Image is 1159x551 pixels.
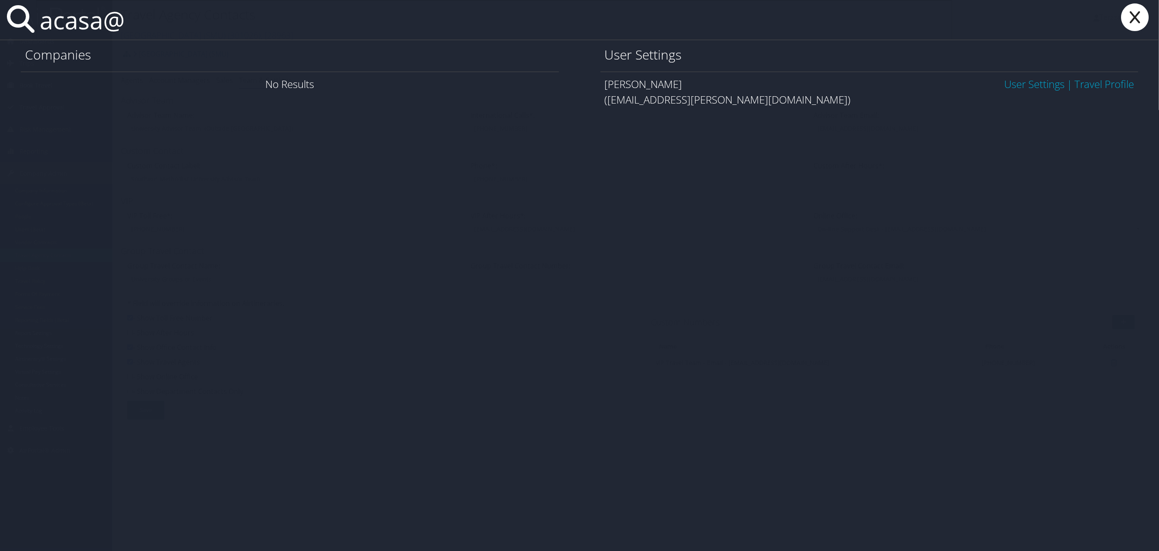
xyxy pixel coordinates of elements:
span: | [1065,77,1074,91]
span: [PERSON_NAME] [605,77,682,91]
h1: Companies [25,46,555,64]
div: ([EMAIL_ADDRESS][PERSON_NAME][DOMAIN_NAME]) [605,92,1134,107]
a: User Settings [1004,77,1065,91]
a: View OBT Profile [1074,77,1134,91]
div: No Results [21,72,559,96]
h1: User Settings [605,46,1134,64]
